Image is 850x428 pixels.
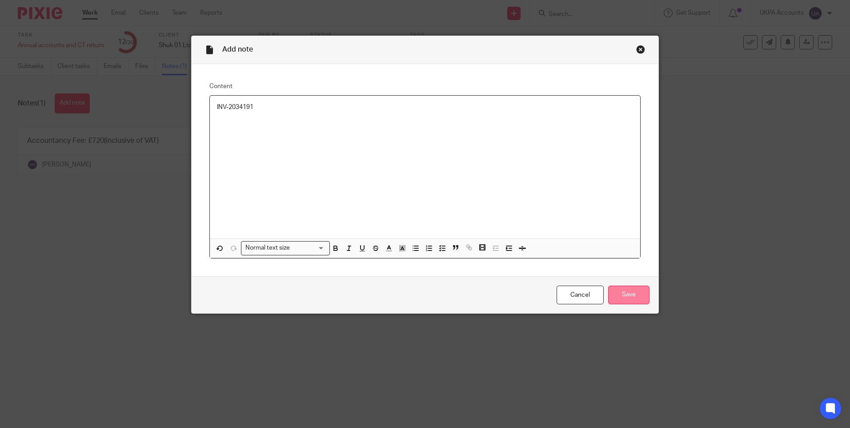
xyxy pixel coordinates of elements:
[636,45,645,54] div: Close this dialog window
[209,82,641,91] label: Content
[243,243,292,253] span: Normal text size
[557,286,604,305] a: Cancel
[217,103,633,112] p: INV-2034191
[222,46,253,53] span: Add note
[293,243,325,253] input: Search for option
[241,241,330,255] div: Search for option
[608,286,650,305] input: Save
